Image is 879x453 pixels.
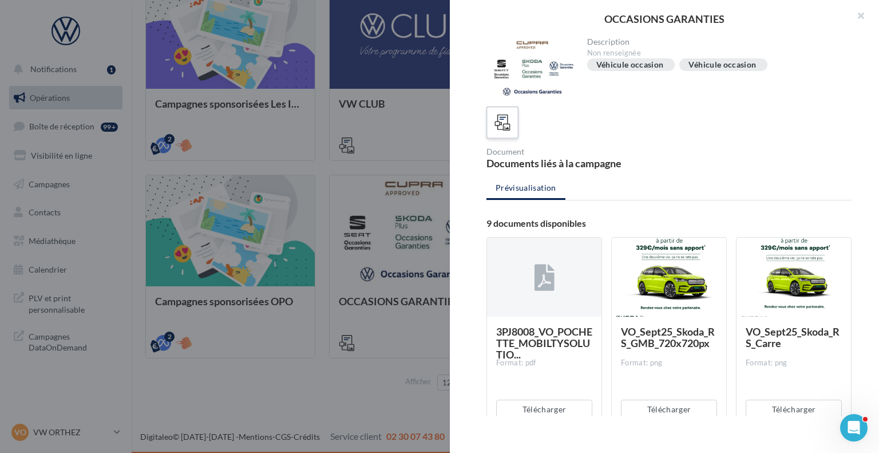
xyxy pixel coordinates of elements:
[486,148,664,156] div: Document
[468,14,861,24] div: OCCASIONS GARANTIES
[496,325,592,361] span: 3PJ8008_VO_POCHETTE_MOBILTYSOLUTIO...
[746,400,842,419] button: Télécharger
[587,38,843,46] div: Description
[621,358,717,368] div: Format: png
[688,61,756,69] div: Véhicule occasion
[596,61,664,69] div: Véhicule occasion
[587,48,843,58] div: Non renseignée
[621,400,717,419] button: Télécharger
[496,400,592,419] button: Télécharger
[840,414,868,442] iframe: Intercom live chat
[621,325,715,349] span: VO_Sept25_Skoda_RS_GMB_720x720px
[496,358,592,368] div: Format: pdf
[746,325,840,349] span: VO_Sept25_Skoda_RS_Carre
[746,358,842,368] div: Format: png
[486,219,852,228] div: 9 documents disponibles
[486,158,664,168] div: Documents liés à la campagne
